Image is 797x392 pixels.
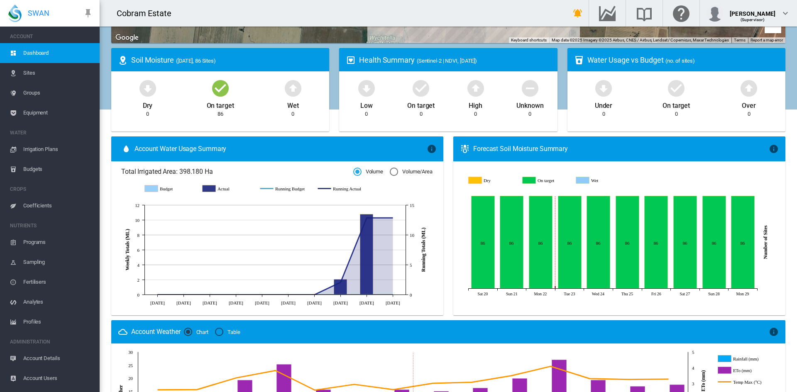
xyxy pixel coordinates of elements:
span: CROPS [10,183,93,196]
tspan: Sat 27 [680,292,690,296]
img: profile.jpg [707,5,723,22]
span: Account Details [23,348,93,368]
span: Dashboard [23,43,93,63]
circle: Temp Max (°C) Sep 27, 2025 19.8 [588,377,591,380]
span: Sampling [23,252,93,272]
g: On target Sep 27, 2025 86 [673,196,697,289]
span: (no. of sites) [665,58,695,64]
md-icon: icon-arrow-up-bold-circle [739,78,759,98]
tspan: Number of Sites [763,225,768,259]
circle: ETo (mm) Sep 26, 2025 4.5 [557,358,560,361]
tspan: 0 [137,292,140,297]
div: 0 [365,110,368,118]
circle: Running Actual Aug 25 0 [286,293,290,296]
tspan: 12 [135,203,139,208]
circle: Temp Max (°C) Sep 23, 2025 18 [431,382,434,385]
tspan: [DATE] [307,300,322,305]
md-icon: icon-arrow-up-bold-circle [283,78,303,98]
div: 0 [420,110,423,118]
md-radio-button: Volume/Area [390,168,433,176]
tspan: Fri 26 [651,292,661,296]
tspan: Running Totals (ML) [421,227,426,272]
md-icon: icon-information [769,144,779,154]
tspan: 5 [692,350,694,355]
circle: Running Actual Jul 28 0 [182,293,185,296]
g: Actual Sep 8 2.07 [334,279,347,295]
circle: Temp Max (°C) Sep 26, 2025 24.5 [549,365,552,368]
circle: ETo (mm) Sep 19, 2025 4.2 [282,363,285,366]
tspan: 5 [410,263,412,268]
span: NUTRIENTS [10,219,93,232]
md-icon: icon-information [769,327,779,337]
img: Google [113,32,141,43]
circle: ETo (mm) Sep 24, 2025 2.7 [478,386,482,390]
g: On target Sep 21, 2025 86 [500,196,523,289]
div: 0 [748,110,751,118]
tspan: 3 [692,381,694,386]
div: 0 [528,110,531,118]
circle: ETo (mm) Sep 18, 2025 3.2 [243,378,246,382]
md-icon: icon-arrow-down-bold-circle [138,78,158,98]
md-icon: icon-bell-ring [573,8,583,18]
tspan: [DATE] [359,300,374,305]
tspan: Thu 25 [621,292,633,296]
tspan: [DATE] [281,300,296,305]
tspan: Wed 24 [592,292,604,296]
g: On target Sep 20, 2025 86 [471,196,494,289]
div: Health Summary [359,55,550,65]
tspan: [DATE] [229,300,243,305]
span: Account Water Usage Summary [134,144,427,153]
g: On target Sep 28, 2025 86 [702,196,726,289]
div: Dry [143,98,153,110]
div: 0 [474,110,477,118]
circle: ETo (mm) Sep 29, 2025 2.9 [675,383,678,386]
tspan: [DATE] [386,300,400,305]
tspan: Mon 22 [534,292,547,296]
md-icon: icon-heart-box-outline [346,55,356,65]
div: Under [595,98,613,110]
circle: Temp Max (°C) Sep 19, 2025 22.9 [274,369,277,372]
circle: ETo (mm) Sep 20, 2025 2.6 [321,388,325,391]
g: Actual Sep 15 10.8 [360,214,373,295]
tspan: Sun 28 [708,292,720,296]
tspan: Sat 20 [477,292,488,296]
circle: Running Actual Sep 8 2.07 [339,280,342,284]
md-icon: Search the knowledge base [634,8,654,18]
md-icon: icon-arrow-down-bold-circle [357,78,376,98]
md-icon: icon-cup-water [574,55,584,65]
button: icon-bell-ring [570,5,586,22]
span: Profiles [23,312,93,332]
span: Budgets [23,159,93,179]
tspan: [DATE] [150,300,165,305]
div: High [469,98,482,110]
div: Forecast Soil Moisture Summary [473,144,769,153]
span: Equipment [23,103,93,123]
circle: Running Actual Aug 4 0 [208,293,211,296]
span: Programs [23,232,93,252]
g: ETo (mm) [718,367,773,374]
circle: Running Budget Sep 15 0 [365,293,368,296]
span: Fertilisers [23,272,93,292]
tspan: [DATE] [333,300,348,305]
a: Open this area in Google Maps (opens a new window) [113,32,141,43]
circle: ETo (mm) Sep 28, 2025 2.8 [636,385,639,388]
tspan: 4 [692,365,694,370]
g: Actual [203,185,252,192]
md-icon: icon-arrow-up-bold-circle [466,78,486,98]
button: Keyboard shortcuts [511,37,547,43]
span: Account Users [23,368,93,388]
span: Map data ©2025 Imagery ©2025 Airbus, CNES / Airbus, Landsat / Copernicus, Maxar Technologies [552,38,729,42]
div: Unknown [516,98,543,110]
md-icon: icon-information [427,144,437,154]
md-icon: icon-water [121,144,131,154]
g: Rainfall (mm) [718,355,773,363]
g: On target Sep 25, 2025 86 [616,196,639,289]
circle: Temp Max (°C) Sep 17, 2025 15.6 [195,388,198,391]
tspan: 10 [135,218,139,223]
circle: Temp Max (°C) Sep 24, 2025 18.4 [470,380,473,384]
circle: Running Actual Aug 18 0 [260,293,264,296]
circle: Temp Max (°C) Sep 29, 2025 19.6 [667,377,670,381]
div: 86 [218,110,223,118]
div: Soil Moisture [131,55,323,65]
tspan: 0 [410,292,412,297]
